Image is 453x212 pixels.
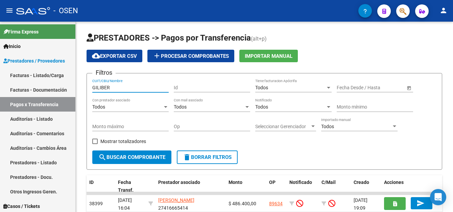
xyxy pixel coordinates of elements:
[156,175,226,197] datatable-header-cell: Prestador asociado
[177,150,238,164] button: Borrar Filtros
[92,53,137,59] span: Exportar CSV
[92,104,105,110] span: Todos
[269,180,276,185] span: OP
[53,3,78,18] span: - OSEN
[405,84,412,91] button: Open calendar
[245,53,292,59] span: Importar Manual
[354,197,367,211] span: [DATE] 19:09
[115,175,146,197] datatable-header-cell: Fecha Transf.
[98,154,165,160] span: Buscar Comprobante
[321,124,334,129] span: Todos
[229,201,256,206] span: $ 486.400,00
[367,85,400,91] input: Fecha fin
[92,68,116,77] h3: Filtros
[183,154,232,160] span: Borrar Filtros
[89,201,103,206] span: 38399
[255,85,268,90] span: Todos
[430,189,446,205] div: Open Intercom Messenger
[158,197,194,211] span: 27416665414
[147,50,234,62] button: Procesar Comprobantes
[229,180,242,185] span: Monto
[87,175,115,197] datatable-header-cell: ID
[239,50,298,62] button: Importar Manual
[174,104,187,110] span: Todos
[321,180,336,185] span: C/Mail
[3,28,39,36] span: Firma Express
[351,175,381,197] datatable-header-cell: Creado
[89,180,94,185] span: ID
[183,153,191,161] mat-icon: delete
[158,180,200,185] span: Prestador asociado
[289,180,312,185] span: Notificado
[87,33,251,43] span: PRESTADORES -> Pagos por Transferencia
[87,50,142,62] button: Exportar CSV
[266,175,287,197] datatable-header-cell: OP
[92,150,171,164] button: Buscar Comprobante
[381,175,442,197] datatable-header-cell: Acciones
[118,197,132,211] span: [DATE] 16:04
[5,6,14,15] mat-icon: menu
[251,36,267,42] span: (alt+p)
[255,124,310,129] span: Seleccionar Gerenciador
[92,52,100,60] mat-icon: cloud_download
[337,85,361,91] input: Fecha inicio
[153,52,161,60] mat-icon: add
[439,6,448,15] mat-icon: person
[3,203,40,210] span: Casos / Tickets
[269,201,283,206] a: 89634
[319,175,351,197] datatable-header-cell: C/Mail
[118,180,134,193] span: Fecha Transf.
[226,175,266,197] datatable-header-cell: Monto
[153,53,229,59] span: Procesar Comprobantes
[384,180,404,185] span: Acciones
[100,137,146,145] span: Mostrar totalizadores
[98,153,106,161] mat-icon: search
[3,43,21,50] span: Inicio
[416,199,425,207] mat-icon: send
[287,175,319,197] datatable-header-cell: Notificado
[255,104,268,110] span: Todos
[158,197,194,203] span: [PERSON_NAME]
[3,57,65,65] span: Prestadores / Proveedores
[354,180,369,185] span: Creado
